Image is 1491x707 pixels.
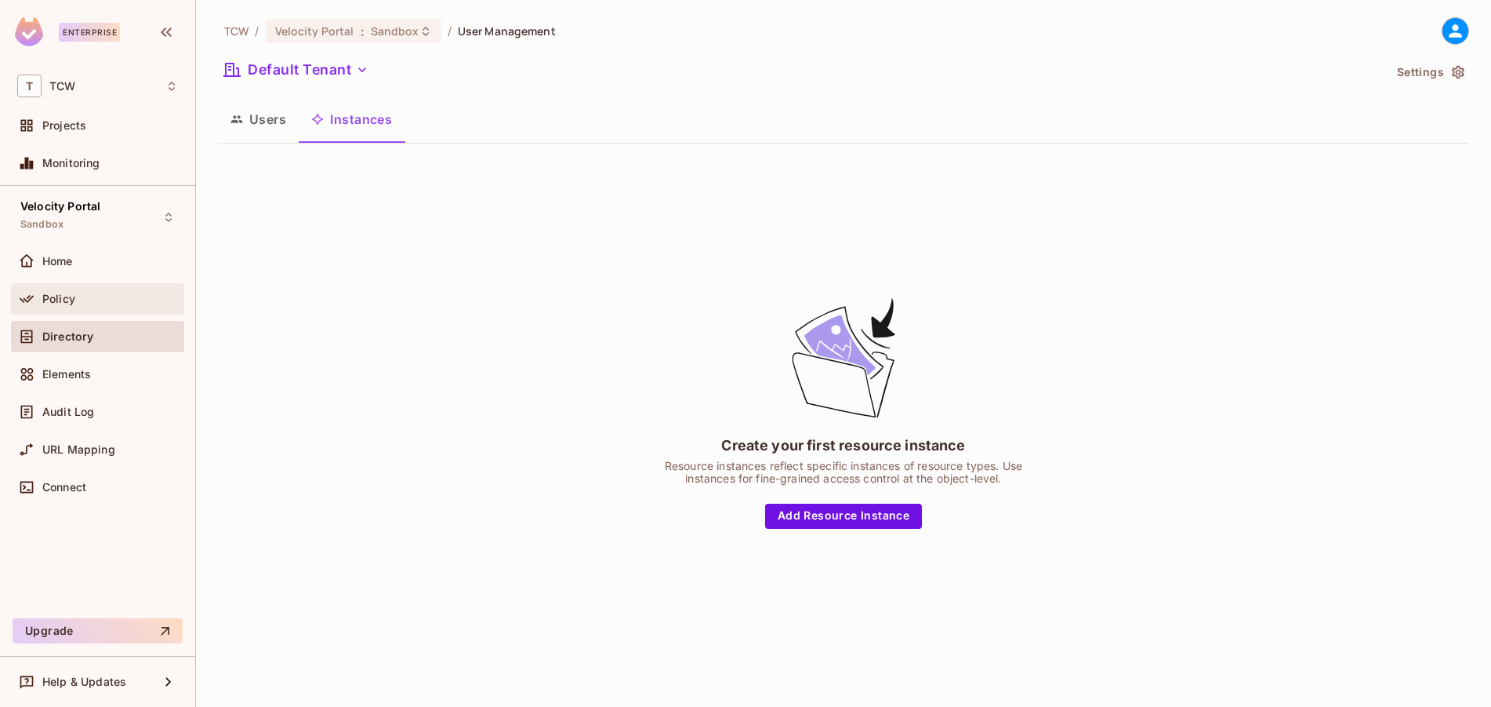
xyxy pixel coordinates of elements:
[42,676,126,688] span: Help & Updates
[59,23,120,42] div: Enterprise
[17,75,42,97] span: T
[721,435,965,455] div: Create your first resource instance
[13,618,183,643] button: Upgrade
[15,17,43,46] img: SReyMgAAAABJRU5ErkJggg==
[42,293,75,305] span: Policy
[42,157,100,169] span: Monitoring
[42,368,91,381] span: Elements
[299,100,404,139] button: Instances
[49,80,75,93] span: Workspace: TCW
[20,200,100,213] span: Velocity Portal
[42,443,115,456] span: URL Mapping
[42,481,86,494] span: Connect
[765,504,922,529] button: Add Resource Instance
[371,24,419,38] span: Sandbox
[255,24,259,38] li: /
[218,57,375,82] button: Default Tenant
[275,24,354,38] span: Velocity Portal
[42,255,73,268] span: Home
[648,460,1039,485] div: Resource instances reflect specific instances of resource types. Use instances for fine-grained a...
[42,406,94,418] span: Audit Log
[1391,60,1469,85] button: Settings
[458,24,556,38] span: User Management
[448,24,452,38] li: /
[42,119,86,132] span: Projects
[218,100,299,139] button: Users
[42,330,93,343] span: Directory
[224,24,248,38] span: the active workspace
[360,25,365,38] span: :
[20,218,63,231] span: Sandbox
